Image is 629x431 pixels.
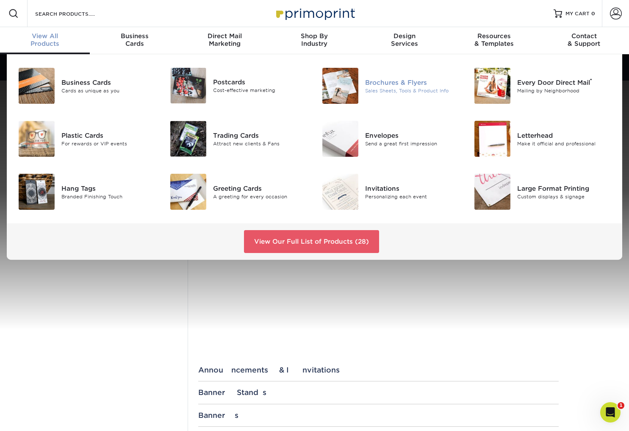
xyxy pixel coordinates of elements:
[473,64,612,107] a: Every Door Direct Mail Every Door Direct Mail® Mailing by Neighborhood
[517,184,612,193] div: Large Format Printing
[517,131,612,140] div: Letterhead
[198,411,559,420] div: Banners
[539,32,629,40] span: Contact
[61,131,156,140] div: Plastic Cards
[473,170,612,213] a: Large Format Printing Large Format Printing Custom displays & signage
[360,32,449,47] div: Services
[365,87,460,94] div: Sales Sheets, Tools & Product Info
[34,8,117,19] input: SEARCH PRODUCTS.....
[180,27,269,54] a: Direct MailMarketing
[321,117,460,160] a: Envelopes Envelopes Send a great first impression
[17,170,156,213] a: Hang Tags Hang Tags Branded Finishing Touch
[180,32,269,47] div: Marketing
[213,184,308,193] div: Greeting Cards
[517,78,612,87] div: Every Door Direct Mail
[473,117,612,160] a: Letterhead Letterhead Make it official and professional
[213,131,308,140] div: Trading Cards
[2,405,72,428] iframe: Google Customer Reviews
[244,230,379,253] a: View Our Full List of Products (28)
[517,193,612,200] div: Custom displays & signage
[365,184,460,193] div: Invitations
[269,27,359,54] a: Shop ByIndustry
[539,32,629,47] div: & Support
[213,77,308,86] div: Postcards
[269,32,359,40] span: Shop By
[600,402,621,423] iframe: Intercom live chat
[90,32,180,40] span: Business
[19,121,55,157] img: Plastic Cards
[170,68,206,103] img: Postcards
[17,117,156,160] a: Plastic Cards Plastic Cards For rewards or VIP events
[591,11,595,17] span: 0
[539,27,629,54] a: Contact& Support
[365,78,460,87] div: Brochures & Flyers
[61,78,156,87] div: Business Cards
[17,64,156,107] a: Business Cards Business Cards Cards as unique as you
[365,140,460,147] div: Send a great first impression
[61,87,156,94] div: Cards as unique as you
[213,140,308,147] div: Attract new clients & Fans
[322,174,358,210] img: Invitations
[321,170,460,213] a: Invitations Invitations Personalizing each event
[360,27,449,54] a: DesignServices
[169,64,308,107] a: Postcards Postcards Cost-effective marketing
[169,117,308,160] a: Trading Cards Trading Cards Attract new clients & Fans
[517,87,612,94] div: Mailing by Neighborhood
[321,64,460,107] a: Brochures & Flyers Brochures & Flyers Sales Sheets, Tools & Product Info
[618,402,624,409] span: 1
[213,87,308,94] div: Cost-effective marketing
[474,174,510,210] img: Large Format Printing
[474,121,510,157] img: Letterhead
[61,184,156,193] div: Hang Tags
[90,27,180,54] a: BusinessCards
[517,140,612,147] div: Make it official and professional
[365,131,460,140] div: Envelopes
[449,32,539,40] span: Resources
[365,193,460,200] div: Personalizing each event
[360,32,449,40] span: Design
[269,32,359,47] div: Industry
[19,174,55,210] img: Hang Tags
[90,32,180,47] div: Cards
[272,4,357,22] img: Primoprint
[322,121,358,157] img: Envelopes
[449,27,539,54] a: Resources& Templates
[449,32,539,47] div: & Templates
[198,366,559,374] div: Announcements & Invitations
[198,388,559,397] div: Banner Stands
[170,174,206,210] img: Greeting Cards
[169,170,308,213] a: Greeting Cards Greeting Cards A greeting for every occasion
[180,32,269,40] span: Direct Mail
[213,193,308,200] div: A greeting for every occasion
[590,78,592,83] sup: ®
[474,68,510,104] img: Every Door Direct Mail
[322,68,358,104] img: Brochures & Flyers
[61,193,156,200] div: Branded Finishing Touch
[61,140,156,147] div: For rewards or VIP events
[19,68,55,104] img: Business Cards
[565,10,590,17] span: MY CART
[170,121,206,157] img: Trading Cards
